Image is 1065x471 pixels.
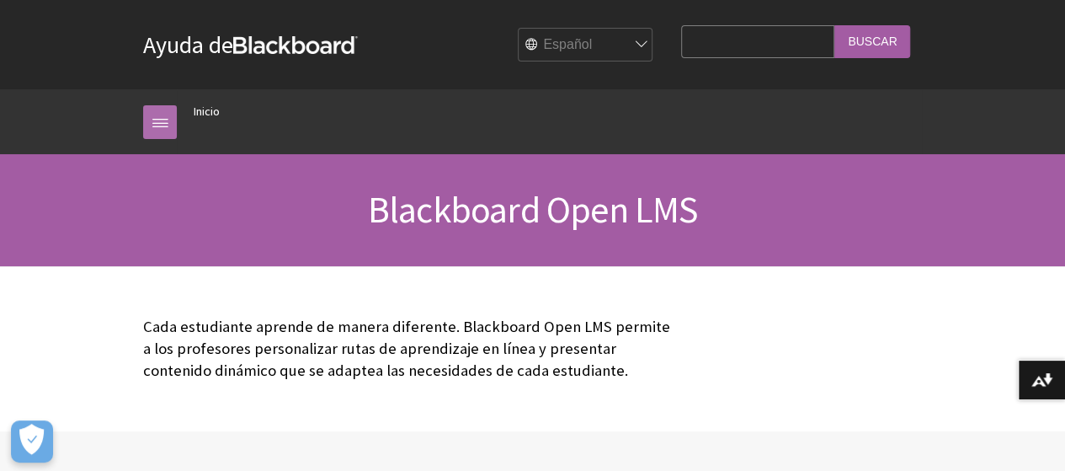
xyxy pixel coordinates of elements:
select: Site Language Selector [519,29,653,62]
input: Buscar [834,25,910,58]
a: Ayuda deBlackboard [143,29,358,60]
span: Blackboard Open LMS [368,186,698,233]
p: Cada estudiante aprende de manera diferente. Blackboard Open LMS permite a los profesores persona... [143,316,673,383]
a: Inicio [194,101,220,122]
strong: Blackboard [233,36,358,54]
button: Abrir preferencias [11,420,53,463]
span: a las necesidades de cada estudiante. [375,361,628,380]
